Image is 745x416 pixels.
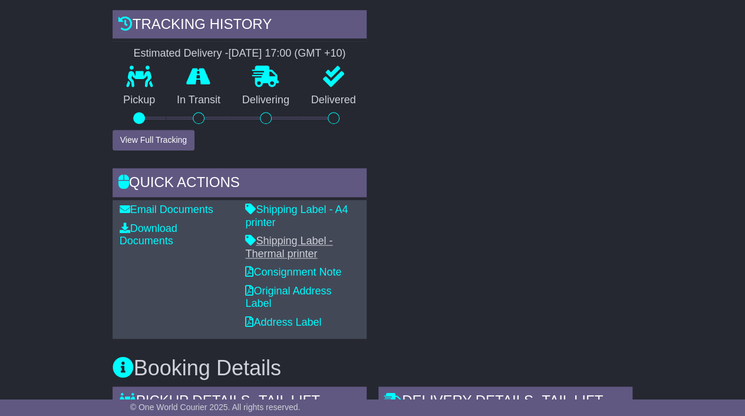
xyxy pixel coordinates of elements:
a: Address Label [245,316,321,328]
div: Tracking history [113,10,367,42]
div: Quick Actions [113,168,367,200]
span: © One World Courier 2025. All rights reserved. [130,402,301,412]
p: Delivering [231,94,300,107]
a: Download Documents [120,222,177,247]
button: View Full Tracking [113,130,195,150]
a: Consignment Note [245,266,341,278]
div: [DATE] 17:00 (GMT +10) [228,47,345,60]
p: In Transit [166,94,232,107]
h3: Booking Details [113,356,633,380]
a: Email Documents [120,204,213,215]
p: Delivered [300,94,367,107]
a: Shipping Label - Thermal printer [245,235,332,260]
a: Shipping Label - A4 printer [245,204,348,228]
span: - Tail Lift [250,392,320,408]
div: Estimated Delivery - [113,47,367,60]
p: Pickup [113,94,166,107]
a: Original Address Label [245,285,331,310]
span: - Tail Lift [533,392,603,408]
